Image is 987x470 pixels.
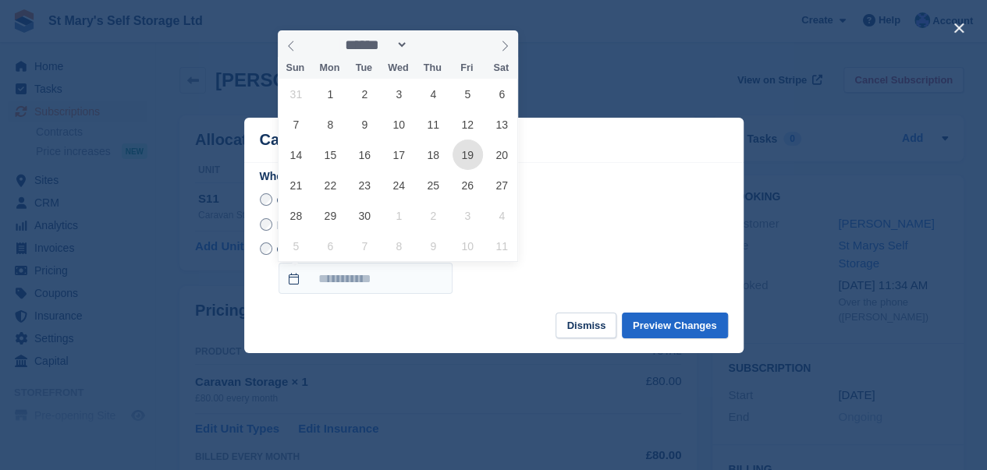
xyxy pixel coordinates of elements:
span: Fri [449,63,484,73]
span: September 8, 2025 [315,109,346,140]
button: close [946,16,971,41]
span: September 25, 2025 [418,170,449,200]
span: September 26, 2025 [453,170,483,200]
span: Thu [415,63,449,73]
span: September 28, 2025 [281,200,311,231]
span: October 3, 2025 [453,200,483,231]
span: October 6, 2025 [315,231,346,261]
span: September 10, 2025 [384,109,414,140]
span: October 1, 2025 [384,200,414,231]
span: September 16, 2025 [350,140,380,170]
span: September 13, 2025 [487,109,517,140]
span: September 27, 2025 [487,170,517,200]
span: September 19, 2025 [453,140,483,170]
span: October 9, 2025 [418,231,449,261]
span: October 7, 2025 [350,231,380,261]
span: September 4, 2025 [418,79,449,109]
span: September 20, 2025 [487,140,517,170]
span: September 1, 2025 [315,79,346,109]
span: September 7, 2025 [281,109,311,140]
span: September 12, 2025 [453,109,483,140]
span: September 29, 2025 [315,200,346,231]
span: September 17, 2025 [384,140,414,170]
span: Tue [346,63,381,73]
span: September 18, 2025 [418,140,449,170]
span: October 2, 2025 [418,200,449,231]
span: September 9, 2025 [350,109,380,140]
span: Sun [278,63,312,73]
span: Sat [484,63,518,73]
span: October 4, 2025 [487,200,517,231]
span: Immediately [276,219,335,231]
span: September 5, 2025 [453,79,483,109]
span: Cancel at end of term - [DATE] [276,194,424,207]
span: September 14, 2025 [281,140,311,170]
span: September 24, 2025 [384,170,414,200]
button: Dismiss [556,313,616,338]
input: On a custom date [279,263,453,294]
span: September 15, 2025 [315,140,346,170]
span: September 2, 2025 [350,79,380,109]
span: October 8, 2025 [384,231,414,261]
span: September 11, 2025 [418,109,449,140]
span: On a custom date [276,243,363,256]
span: August 31, 2025 [281,79,311,109]
input: Immediately [260,218,272,231]
span: September 22, 2025 [315,170,346,200]
button: Preview Changes [622,313,728,338]
span: October 11, 2025 [487,231,517,261]
p: Cancel Subscription [260,131,410,149]
span: September 21, 2025 [281,170,311,200]
span: Wed [381,63,415,73]
input: Cancel at end of term - [DATE] [260,193,272,206]
span: September 3, 2025 [384,79,414,109]
span: Mon [312,63,346,73]
span: October 5, 2025 [281,231,311,261]
input: Year [408,37,457,53]
input: On a custom date [260,242,272,255]
span: September 30, 2025 [350,200,380,231]
select: Month [339,37,408,53]
span: September 23, 2025 [350,170,380,200]
span: October 10, 2025 [453,231,483,261]
span: September 6, 2025 [487,79,517,109]
label: When do you want to cancel the subscription? [260,168,728,185]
